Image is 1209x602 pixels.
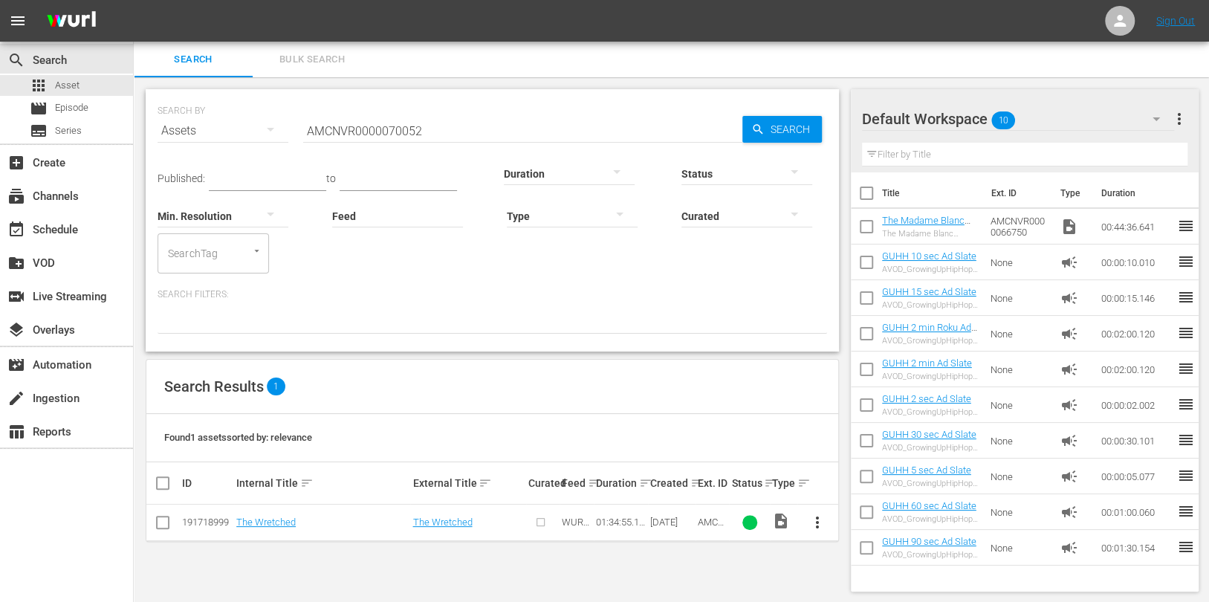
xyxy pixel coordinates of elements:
[562,474,591,492] div: Feed
[1060,360,1077,378] span: Ad
[1095,280,1176,316] td: 00:00:15.146
[1176,253,1194,271] span: reorder
[1060,432,1077,450] span: Ad
[882,500,976,511] a: GUHH 60 sec Ad Slate
[985,459,1054,494] td: None
[882,393,971,404] a: GUHH 2 sec Ad Slate
[412,517,472,528] a: The Wretched
[262,51,363,68] span: Bulk Search
[882,479,979,488] div: AVOD_GrowingUpHipHopWeTV_WillBeRightBack _5sec_RB24_S01398805007
[808,514,826,531] span: more_vert
[143,51,244,68] span: Search
[882,514,979,524] div: AVOD_GrowingUpHipHopWeTV_WillBeRightBack _60sec_RB24_S01398805003
[7,187,25,205] span: Channels
[528,477,558,489] div: Curated
[1051,172,1092,214] th: Type
[1095,494,1176,530] td: 00:01:00.060
[985,245,1054,280] td: None
[1060,289,1077,307] span: Ad
[772,512,790,530] span: Video
[882,443,979,453] div: AVOD_GrowingUpHipHopWeTV_WillBeRightBack _30sec_RB24_S01398805004
[800,505,835,540] button: more_vert
[764,476,777,490] span: sort
[882,265,979,274] div: AVOD_GrowingUpHipHopWeTV_WillBeRightBack _10sec_RB24_S01398805006
[1095,530,1176,566] td: 00:01:30.154
[882,172,982,214] th: Title
[882,250,976,262] a: GUHH 10 sec Ad Slate
[1060,218,1077,236] span: Video
[985,423,1054,459] td: None
[55,100,88,115] span: Episode
[985,316,1054,352] td: None
[236,474,408,492] div: Internal Title
[698,477,727,489] div: Ext. ID
[164,432,312,443] span: Found 1 assets sorted by: relevance
[639,476,652,490] span: sort
[882,465,971,476] a: GUHH 5 sec Ad Slate
[882,336,979,346] div: AVOD_GrowingUpHipHopWeTV_WillBeRightBack _2MinCountdown_RB24_S01398804001-Roku
[7,254,25,272] span: VOD
[55,123,82,138] span: Series
[36,4,107,39] img: ans4CAIJ8jUAAAAAAAAAAAAAAAAAAAAAAAAgQb4GAAAAAAAAAAAAAAAAAAAAAAAAJMjXAAAAAAAAAAAAAAAAAAAAAAAAgAT5G...
[236,517,296,528] a: The Wretched
[182,517,232,528] div: 191718999
[412,474,523,492] div: External Title
[267,378,285,395] span: 1
[1095,423,1176,459] td: 00:00:30.101
[7,389,25,407] span: Ingestion
[1095,209,1176,245] td: 00:44:36.641
[882,357,972,369] a: GUHH 2 min Ad Slate
[882,407,979,417] div: AVOD_GrowingUpHipHopWeTV_WillBeRightBack _2sec_RB24_S01398805008
[1176,431,1194,449] span: reorder
[1176,538,1194,556] span: reorder
[882,286,976,297] a: GUHH 15 sec Ad Slate
[1176,324,1194,342] span: reorder
[698,517,725,561] span: AMCNVR0000070052
[862,98,1175,140] div: Default Workspace
[882,229,979,239] div: The Madame Blanc Mysteries 103: Episode 3
[982,172,1051,214] th: Ext. ID
[882,322,977,344] a: GUHH 2 min Roku Ad Slate
[1176,467,1194,485] span: reorder
[1095,352,1176,387] td: 00:02:00.120
[985,387,1054,423] td: None
[985,209,1054,245] td: AMCNVR0000066750
[882,550,979,560] div: AVOD_GrowingUpHipHopWeTV_WillBeRightBack _90sec_RB24_S01398805002
[882,300,979,310] div: AVOD_GrowingUpHipHopWeTV_WillBeRightBack _15sec_RB24_S01398805005
[1060,325,1077,343] span: Ad
[7,154,25,172] span: Create
[882,536,976,547] a: GUHH 90 sec Ad Slate
[158,172,205,184] span: Published:
[300,476,314,490] span: sort
[690,476,704,490] span: sort
[7,423,25,441] span: Reports
[1095,459,1176,494] td: 00:00:05.077
[882,215,970,248] a: The Madame Blanc Mysteries 103: Episode 3
[985,494,1054,530] td: None
[158,110,288,152] div: Assets
[985,530,1054,566] td: None
[1095,245,1176,280] td: 00:00:10.010
[7,321,25,339] span: Overlays
[772,474,795,492] div: Type
[182,477,232,489] div: ID
[7,221,25,239] span: Schedule
[1170,110,1187,128] span: more_vert
[1176,502,1194,520] span: reorder
[1095,316,1176,352] td: 00:02:00.120
[991,105,1015,136] span: 10
[30,77,48,94] span: Asset
[588,476,601,490] span: sort
[479,476,492,490] span: sort
[164,378,264,395] span: Search Results
[1176,288,1194,306] span: reorder
[985,352,1054,387] td: None
[1170,101,1187,137] button: more_vert
[1176,360,1194,378] span: reorder
[882,372,979,381] div: AVOD_GrowingUpHipHopWeTV_WillBeRightBack _2Min_RB24_S01398805001
[1060,467,1077,485] span: Ad
[650,474,693,492] div: Created
[596,517,646,528] div: 01:34:55.123
[742,116,822,143] button: Search
[650,517,693,528] div: [DATE]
